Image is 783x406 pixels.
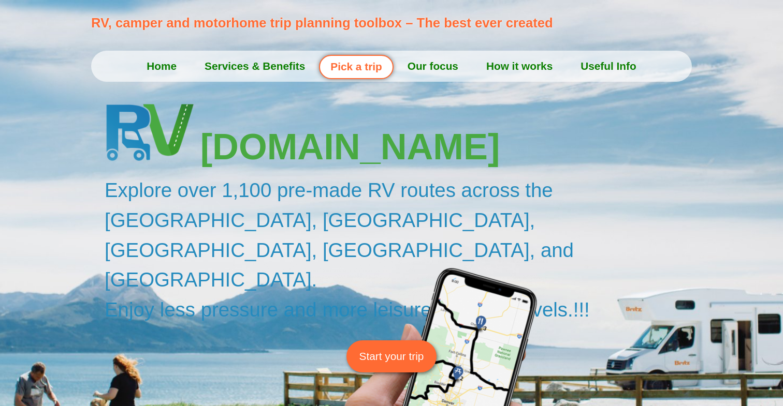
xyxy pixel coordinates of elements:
[359,348,424,364] span: Start your trip
[133,53,191,79] a: Home
[200,129,697,165] h3: [DOMAIN_NAME]
[91,13,698,33] p: RV, camper and motorhome trip planning toolbox – The best ever created
[394,53,472,79] a: Our focus
[567,53,650,79] a: Useful Info
[91,53,692,79] nav: Menu
[346,340,437,372] a: Start your trip
[319,55,393,79] a: Pick a trip
[472,53,567,79] a: How it works
[105,175,697,324] h2: Explore over 1,100 pre-made RV routes across the [GEOGRAPHIC_DATA], [GEOGRAPHIC_DATA], [GEOGRAPHI...
[191,53,319,79] a: Services & Benefits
